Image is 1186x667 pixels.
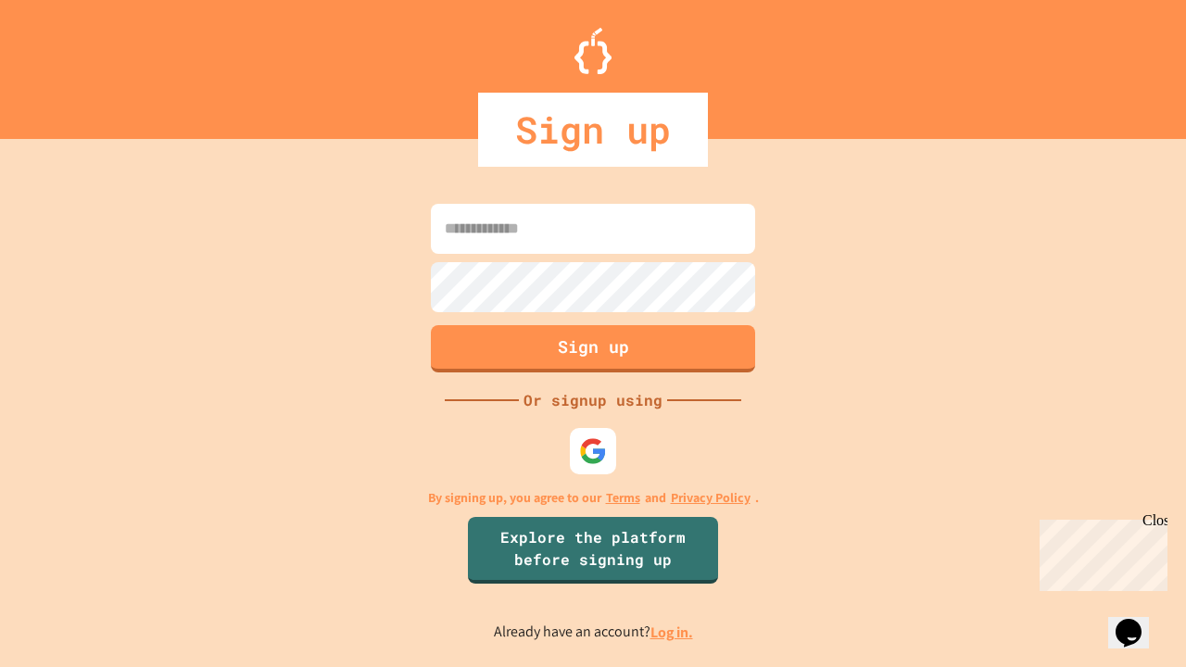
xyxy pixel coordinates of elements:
[671,488,751,508] a: Privacy Policy
[478,93,708,167] div: Sign up
[428,488,759,508] p: By signing up, you agree to our and .
[494,621,693,644] p: Already have an account?
[519,389,667,411] div: Or signup using
[579,437,607,465] img: google-icon.svg
[7,7,128,118] div: Chat with us now!Close
[606,488,640,508] a: Terms
[574,28,612,74] img: Logo.svg
[1032,512,1167,591] iframe: chat widget
[431,325,755,372] button: Sign up
[650,623,693,642] a: Log in.
[468,517,718,584] a: Explore the platform before signing up
[1108,593,1167,648] iframe: chat widget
